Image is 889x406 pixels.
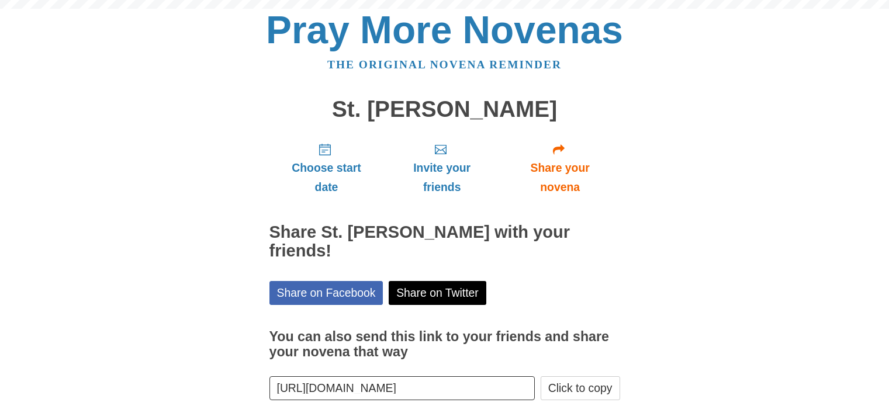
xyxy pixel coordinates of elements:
h1: St. [PERSON_NAME] [269,97,620,122]
span: Choose start date [281,158,372,197]
a: The original novena reminder [327,58,562,71]
a: Invite your friends [383,133,500,203]
a: Share on Twitter [389,281,486,305]
h2: Share St. [PERSON_NAME] with your friends! [269,223,620,261]
a: Pray More Novenas [266,8,623,51]
span: Share your novena [512,158,608,197]
span: Invite your friends [395,158,488,197]
a: Choose start date [269,133,384,203]
h3: You can also send this link to your friends and share your novena that way [269,329,620,359]
a: Share on Facebook [269,281,383,305]
button: Click to copy [541,376,620,400]
a: Share your novena [500,133,620,203]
